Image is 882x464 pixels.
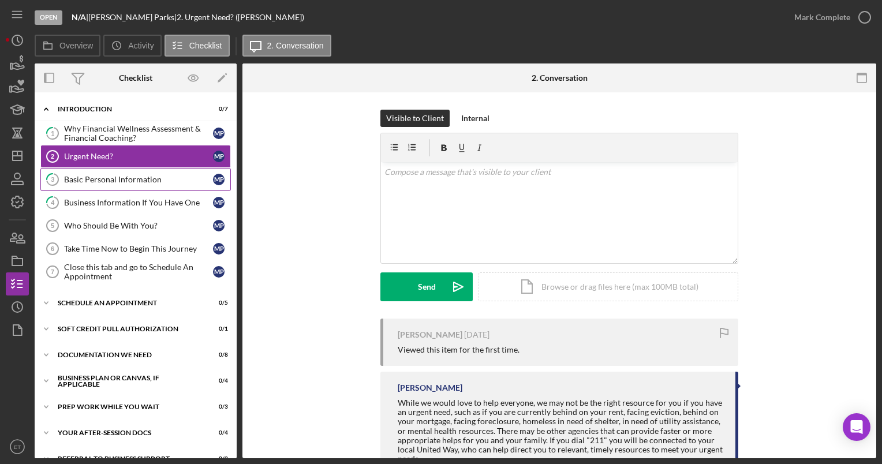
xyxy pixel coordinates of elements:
b: N/A [72,12,86,22]
button: ET [6,435,29,458]
tspan: 3 [51,175,54,183]
div: Documentation We Need [58,351,199,358]
a: 7Close this tab and go to Schedule An AppointmentMP [40,260,231,283]
div: M P [213,151,225,162]
div: Your After-Session Docs [58,429,199,436]
a: 1Why Financial Wellness Assessment & Financial Coaching?MP [40,122,231,145]
tspan: 4 [51,199,55,206]
a: 5Who Should Be With You?MP [40,214,231,237]
a: 3Basic Personal InformationMP [40,168,231,191]
div: Prep Work While You Wait [58,403,199,410]
div: 0 / 2 [207,455,228,462]
div: 0 / 7 [207,106,228,113]
div: Checklist [119,73,152,83]
button: Visible to Client [380,110,450,127]
div: Mark Complete [794,6,850,29]
div: 0 / 8 [207,351,228,358]
div: Send [418,272,436,301]
div: 0 / 3 [207,403,228,410]
div: Urgent Need? [64,152,213,161]
div: 0 / 5 [207,300,228,306]
tspan: 6 [51,245,54,252]
div: Take Time Now to Begin This Journey [64,244,213,253]
label: 2. Conversation [267,41,324,50]
div: 0 / 1 [207,325,228,332]
tspan: 5 [51,222,54,229]
div: Basic Personal Information [64,175,213,184]
label: Overview [59,41,93,50]
a: 4Business Information If You Have OneMP [40,191,231,214]
time: 2025-08-10 01:15 [464,330,489,339]
div: Business Information If You Have One [64,198,213,207]
div: Soft Credit Pull Authorization [58,325,199,332]
tspan: 7 [51,268,54,275]
div: [PERSON_NAME] [398,383,462,392]
button: Send [380,272,473,301]
tspan: 2 [51,153,54,160]
button: Internal [455,110,495,127]
div: 0 / 4 [207,429,228,436]
div: 0 / 4 [207,377,228,384]
button: 2. Conversation [242,35,331,57]
div: Who Should Be With You? [64,221,213,230]
div: [PERSON_NAME] [398,330,462,339]
a: 2Urgent Need?MP [40,145,231,168]
div: Introduction [58,106,199,113]
label: Checklist [189,41,222,50]
div: 2. Urgent Need? ([PERSON_NAME]) [177,13,304,22]
a: 6Take Time Now to Begin This JourneyMP [40,237,231,260]
div: | [72,13,88,22]
div: Schedule An Appointment [58,300,199,306]
div: [PERSON_NAME] Parks | [88,13,177,22]
button: Activity [103,35,161,57]
div: Internal [461,110,489,127]
button: Overview [35,35,100,57]
div: Business Plan or Canvas, if applicable [58,375,199,388]
div: 2. Conversation [532,73,588,83]
tspan: 1 [51,129,54,137]
button: Checklist [165,35,230,57]
div: Visible to Client [386,110,444,127]
div: M P [213,243,225,255]
text: ET [14,444,21,450]
div: Why Financial Wellness Assessment & Financial Coaching? [64,124,213,143]
div: M P [213,128,225,139]
div: Viewed this item for the first time. [398,345,520,354]
div: M P [213,174,225,185]
div: Close this tab and go to Schedule An Appointment [64,263,213,281]
div: Open [35,10,62,25]
div: M P [213,197,225,208]
div: M P [213,266,225,278]
div: While we would love to help everyone, we may not be the right resource for you if you have an urg... [398,398,724,463]
div: Referral to Business Support [58,455,199,462]
div: Open Intercom Messenger [843,413,870,441]
button: Mark Complete [783,6,876,29]
label: Activity [128,41,154,50]
div: M P [213,220,225,231]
